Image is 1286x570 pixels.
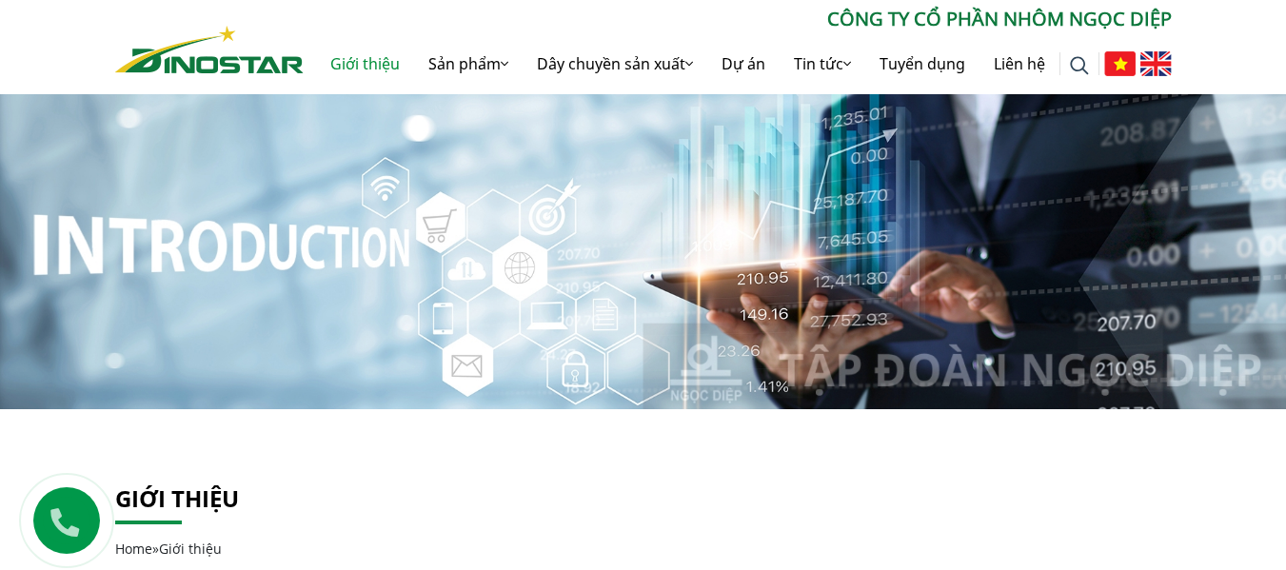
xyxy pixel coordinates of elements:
[159,540,222,558] span: Giới thiệu
[1104,51,1136,76] img: Tiếng Việt
[979,33,1059,94] a: Liên hệ
[115,540,222,558] span: »
[523,33,707,94] a: Dây chuyền sản xuất
[1070,56,1089,75] img: search
[304,5,1172,33] p: CÔNG TY CỔ PHẦN NHÔM NGỌC DIỆP
[414,33,523,94] a: Sản phẩm
[780,33,865,94] a: Tin tức
[115,482,239,514] a: Giới thiệu
[865,33,979,94] a: Tuyển dụng
[316,33,414,94] a: Giới thiệu
[1140,51,1172,76] img: English
[707,33,780,94] a: Dự án
[115,540,152,558] a: Home
[115,26,304,73] img: Nhôm Dinostar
